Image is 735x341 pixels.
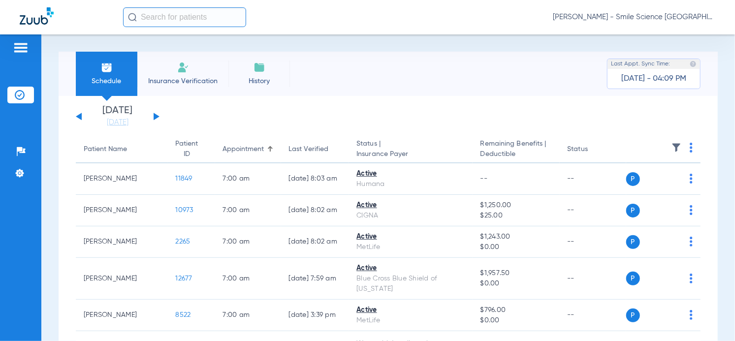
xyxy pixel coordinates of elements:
td: 7:00 AM [215,226,281,258]
td: [DATE] 7:59 AM [281,258,349,300]
td: [PERSON_NAME] [76,258,168,300]
span: 2265 [176,238,191,245]
span: 8522 [176,311,191,318]
div: Last Verified [289,144,329,155]
div: Active [356,200,464,211]
div: Active [356,232,464,242]
span: $0.00 [480,315,552,326]
div: MetLife [356,315,464,326]
div: MetLife [356,242,464,252]
img: last sync help info [690,61,697,67]
span: 11849 [176,175,192,182]
div: Appointment [223,144,264,155]
span: 12677 [176,275,192,282]
td: -- [560,226,626,258]
img: group-dot-blue.svg [690,174,693,184]
span: Schedule [83,76,130,86]
span: History [236,76,283,86]
td: [DATE] 8:03 AM [281,163,349,195]
td: [PERSON_NAME] [76,163,168,195]
td: -- [560,258,626,300]
div: Patient ID [176,139,207,159]
input: Search for patients [123,7,246,27]
div: Appointment [223,144,273,155]
span: 10973 [176,207,193,214]
span: $0.00 [480,279,552,289]
div: Last Verified [289,144,341,155]
td: [DATE] 8:02 AM [281,195,349,226]
img: group-dot-blue.svg [690,143,693,153]
span: $25.00 [480,211,552,221]
img: group-dot-blue.svg [690,237,693,247]
div: Active [356,305,464,315]
span: Insurance Payer [356,149,464,159]
img: group-dot-blue.svg [690,205,693,215]
span: P [626,172,640,186]
td: [DATE] 8:02 AM [281,226,349,258]
div: Humana [356,179,464,189]
span: Deductible [480,149,552,159]
span: [DATE] - 04:09 PM [621,74,686,84]
span: P [626,309,640,322]
td: -- [560,163,626,195]
img: group-dot-blue.svg [690,274,693,283]
span: Last Appt. Sync Time: [611,59,670,69]
a: [DATE] [88,118,147,127]
td: 7:00 AM [215,163,281,195]
div: Active [356,263,464,274]
td: 7:00 AM [215,258,281,300]
div: Patient Name [84,144,160,155]
img: History [254,62,265,73]
span: $1,243.00 [480,232,552,242]
th: Status [560,136,626,163]
img: Zuub Logo [20,7,54,25]
div: CIGNA [356,211,464,221]
td: [PERSON_NAME] [76,226,168,258]
td: [DATE] 3:39 PM [281,300,349,331]
td: -- [560,195,626,226]
img: hamburger-icon [13,42,29,54]
span: [PERSON_NAME] - Smile Science [GEOGRAPHIC_DATA] [553,12,715,22]
div: Patient ID [176,139,198,159]
img: Search Icon [128,13,137,22]
li: [DATE] [88,106,147,127]
span: $796.00 [480,305,552,315]
th: Status | [349,136,472,163]
span: $0.00 [480,242,552,252]
span: $1,250.00 [480,200,552,211]
td: [PERSON_NAME] [76,300,168,331]
img: Manual Insurance Verification [177,62,189,73]
td: -- [560,300,626,331]
div: Active [356,169,464,179]
span: P [626,235,640,249]
td: 7:00 AM [215,195,281,226]
iframe: Chat Widget [686,294,735,341]
div: Patient Name [84,144,127,155]
span: P [626,272,640,285]
td: [PERSON_NAME] [76,195,168,226]
td: 7:00 AM [215,300,281,331]
img: filter.svg [671,143,681,153]
th: Remaining Benefits | [473,136,560,163]
span: $1,957.50 [480,268,552,279]
img: Schedule [101,62,113,73]
span: Insurance Verification [145,76,221,86]
span: P [626,204,640,217]
span: -- [480,175,488,182]
div: Blue Cross Blue Shield of [US_STATE] [356,274,464,294]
